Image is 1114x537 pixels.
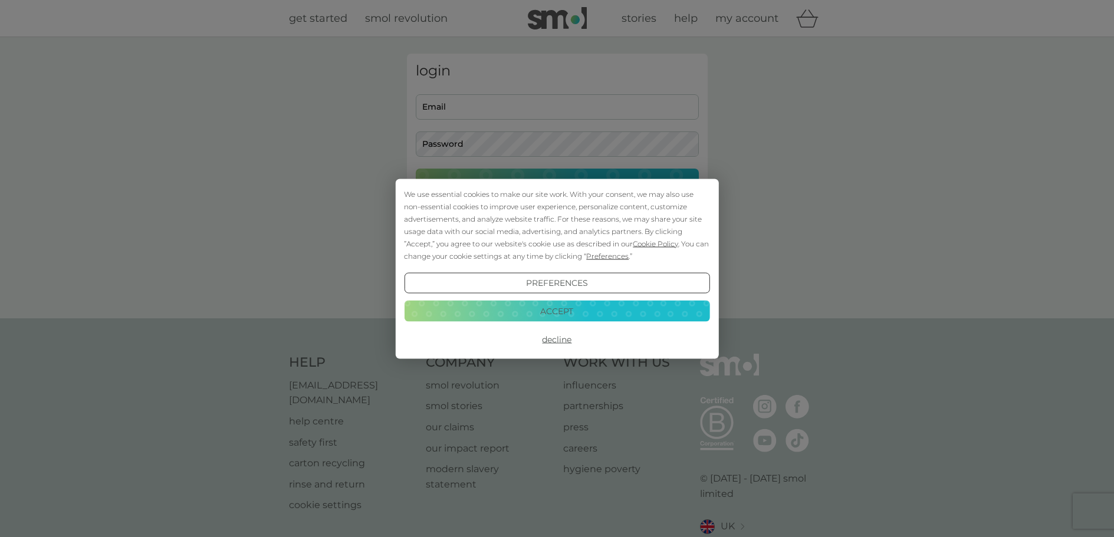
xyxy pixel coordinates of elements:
span: Preferences [586,251,629,260]
button: Accept [404,301,709,322]
div: We use essential cookies to make our site work. With your consent, we may also use non-essential ... [404,187,709,262]
button: Preferences [404,272,709,294]
button: Decline [404,329,709,350]
div: Cookie Consent Prompt [395,179,718,358]
span: Cookie Policy [633,239,678,248]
